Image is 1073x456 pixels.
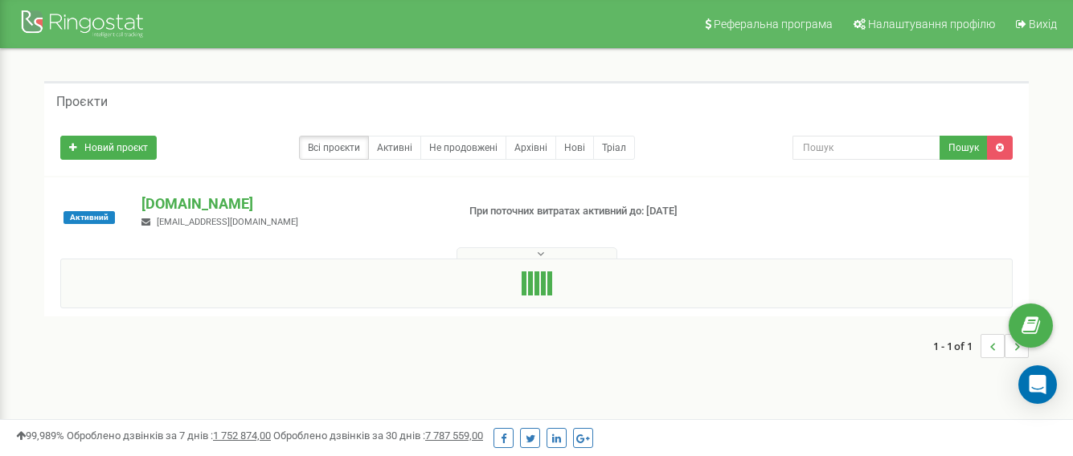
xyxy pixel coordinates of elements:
[273,430,483,442] span: Оброблено дзвінків за 30 днів :
[60,136,157,160] a: Новий проєкт
[213,430,271,442] u: 1 752 874,00
[157,217,298,227] span: [EMAIL_ADDRESS][DOMAIN_NAME]
[469,204,690,219] p: При поточних витратах активний до: [DATE]
[63,211,115,224] span: Активний
[368,136,421,160] a: Активні
[16,430,64,442] span: 99,989%
[67,430,271,442] span: Оброблено дзвінків за 7 днів :
[933,318,1029,374] nav: ...
[714,18,833,31] span: Реферальна програма
[593,136,635,160] a: Тріал
[555,136,594,160] a: Нові
[1018,365,1057,404] div: Open Intercom Messenger
[792,136,940,160] input: Пошук
[141,193,443,214] p: [DOMAIN_NAME]
[506,136,556,160] a: Архівні
[56,95,108,109] h5: Проєкти
[425,430,483,442] u: 7 787 559,00
[933,334,981,358] span: 1 - 1 of 1
[299,136,369,160] a: Всі проєкти
[940,136,988,160] button: Пошук
[868,18,995,31] span: Налаштування профілю
[420,136,506,160] a: Не продовжені
[1029,18,1057,31] span: Вихід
